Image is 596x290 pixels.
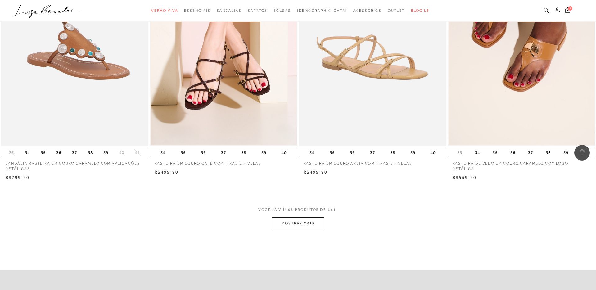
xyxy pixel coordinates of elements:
button: 36 [199,148,208,157]
button: 33 [455,150,464,156]
a: categoryNavScreenReaderText [353,5,382,16]
span: 48 [288,207,293,212]
button: 36 [54,148,63,157]
span: VOCÊ JÁ VIU PRODUTOS DE [258,207,338,212]
button: 36 [508,148,517,157]
span: Acessórios [353,8,382,13]
a: SANDÁLIA RASTEIRA EM COURO CARAMELO COM APLICAÇÕES METÁLICAS [1,157,148,171]
span: 141 [328,207,336,212]
button: 38 [86,148,95,157]
button: 39 [562,148,570,157]
a: categoryNavScreenReaderText [248,5,267,16]
a: RASTEIRA EM COURO CAFÉ COM TIRAS E FIVELAS [150,157,297,166]
button: 35 [39,148,47,157]
button: 35 [328,148,336,157]
a: categoryNavScreenReaderText [184,5,210,16]
a: categoryNavScreenReaderText [273,5,291,16]
button: 38 [239,148,248,157]
a: RASTEIRA DE DEDO EM COURO CARAMELO COM LOGO METÁLICA [448,157,595,171]
button: 34 [159,148,167,157]
span: R$559,90 [453,175,477,180]
button: 34 [23,148,32,157]
span: R$799,90 [6,175,30,180]
span: R$499,90 [304,170,328,174]
button: 38 [388,148,397,157]
button: 39 [102,148,110,157]
a: noSubCategoriesText [297,5,347,16]
button: 2 [563,7,572,15]
span: [DEMOGRAPHIC_DATA] [297,8,347,13]
span: Verão Viva [151,8,178,13]
a: BLOG LB [411,5,429,16]
span: R$499,90 [155,170,179,174]
button: 37 [70,148,79,157]
button: 36 [348,148,357,157]
a: categoryNavScreenReaderText [151,5,178,16]
button: 35 [179,148,187,157]
a: categoryNavScreenReaderText [217,5,242,16]
button: MOSTRAR MAIS [272,217,324,229]
button: 38 [544,148,553,157]
button: 39 [409,148,417,157]
a: RASTEIRA EM COURO AREIA COM TIRAS E FIVELAS [299,157,446,166]
button: 37 [526,148,535,157]
button: 37 [219,148,228,157]
span: Sandálias [217,8,242,13]
span: BLOG LB [411,8,429,13]
button: 40 [280,148,288,157]
button: 41 [133,150,142,156]
span: Bolsas [273,8,291,13]
span: Outlet [388,8,405,13]
button: 35 [491,148,499,157]
a: categoryNavScreenReaderText [388,5,405,16]
button: 39 [260,148,268,157]
button: 34 [308,148,316,157]
span: 2 [568,6,572,11]
span: Sapatos [248,8,267,13]
button: 34 [473,148,482,157]
button: 40 [117,150,126,156]
button: 37 [368,148,377,157]
button: 40 [429,148,437,157]
span: Essenciais [184,8,210,13]
button: 33 [7,150,16,156]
